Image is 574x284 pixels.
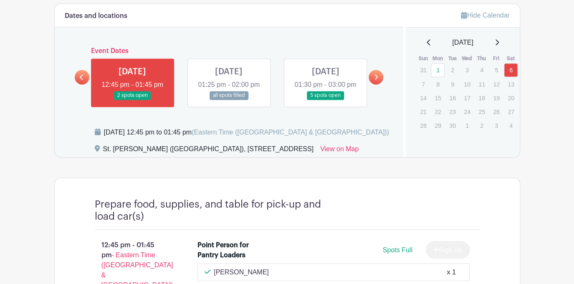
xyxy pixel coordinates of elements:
p: 22 [431,105,445,118]
p: 16 [445,91,459,104]
a: 6 [504,63,518,77]
p: 31 [416,63,430,76]
h4: Prepare food, supplies, and table for pick-up and load car(s) [95,198,324,222]
p: 14 [416,91,430,104]
div: [DATE] 12:45 pm to 01:45 pm [104,127,389,137]
p: 25 [475,105,488,118]
p: 8 [431,78,445,91]
div: x 1 [447,267,455,277]
p: 29 [431,119,445,132]
th: Sat [503,54,518,63]
p: 10 [460,78,474,91]
p: 18 [475,91,488,104]
th: Sun [416,54,430,63]
p: 19 [489,91,503,104]
th: Wed [460,54,474,63]
th: Mon [430,54,445,63]
p: 4 [475,63,488,76]
h6: Event Dates [89,47,369,55]
a: 1 [431,63,445,77]
p: 1 [460,119,474,132]
th: Tue [445,54,460,63]
p: 3 [460,63,474,76]
p: 15 [431,91,445,104]
th: Thu [474,54,489,63]
p: 17 [460,91,474,104]
p: 30 [445,119,459,132]
p: 12 [489,78,503,91]
p: 9 [445,78,459,91]
h6: Dates and locations [65,12,127,20]
p: [PERSON_NAME] [214,267,269,277]
p: 5 [489,63,503,76]
p: 24 [460,105,474,118]
p: 3 [489,119,503,132]
div: St. [PERSON_NAME] ([GEOGRAPHIC_DATA]), [STREET_ADDRESS] [103,144,314,157]
a: Hide Calendar [461,12,509,19]
p: 26 [489,105,503,118]
p: 7 [416,78,430,91]
p: 2 [445,63,459,76]
p: 4 [504,119,518,132]
div: Point Person for Pantry Loaders [197,240,255,260]
p: 11 [475,78,488,91]
th: Fri [489,54,503,63]
span: Spots Full [382,246,412,253]
p: 21 [416,105,430,118]
span: [DATE] [452,38,473,48]
p: 2 [475,119,488,132]
p: 20 [504,91,518,104]
p: 23 [445,105,459,118]
p: 28 [416,119,430,132]
p: 13 [504,78,518,91]
a: View on Map [320,144,359,157]
span: (Eastern Time ([GEOGRAPHIC_DATA] & [GEOGRAPHIC_DATA])) [192,128,389,135]
p: 27 [504,105,518,118]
